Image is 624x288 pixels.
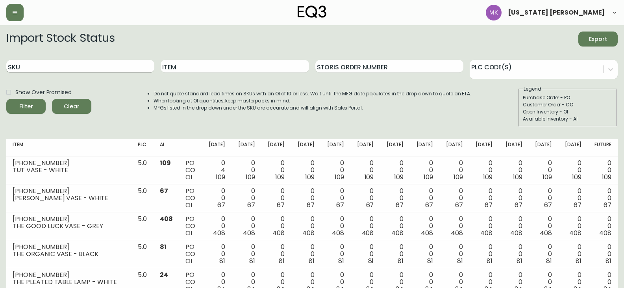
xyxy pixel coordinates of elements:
div: 0 0 [476,243,493,265]
div: 0 0 [357,243,374,265]
th: [DATE] [231,139,261,156]
div: 0 0 [416,160,433,181]
div: 0 0 [357,160,374,181]
span: 67 [515,201,522,210]
span: 81 [398,256,404,266]
div: 0 0 [297,216,314,237]
span: 408 [480,229,493,238]
span: 67 [544,201,552,210]
div: 0 0 [238,216,255,237]
div: Filter [19,102,33,111]
th: [DATE] [439,139,469,156]
span: 109 [275,173,285,182]
span: 408 [332,229,344,238]
div: 0 0 [446,216,463,237]
div: 0 0 [327,160,344,181]
div: 0 0 [238,160,255,181]
span: 109 [365,173,374,182]
span: 81 [576,256,581,266]
span: 408 [362,229,374,238]
div: Open Inventory - OI [523,108,613,115]
th: [DATE] [380,139,409,156]
span: 67 [366,201,374,210]
div: 0 0 [476,160,493,181]
th: [DATE] [350,139,380,156]
td: 5.0 [131,212,154,240]
th: [DATE] [291,139,320,156]
div: 0 4 [208,160,225,181]
div: 0 0 [535,160,552,181]
span: 81 [338,256,344,266]
div: 0 0 [386,188,403,209]
span: 109 [513,173,522,182]
span: OI [185,229,192,238]
div: 0 0 [327,243,344,265]
span: 109 [216,173,225,182]
span: 81 [279,256,285,266]
div: [PHONE_NUMBER] [13,188,125,195]
span: 408 [451,229,463,238]
div: 0 0 [476,216,493,237]
div: 0 0 [594,188,611,209]
span: 81 [457,256,463,266]
div: [PHONE_NUMBER] [13,216,125,223]
span: 81 [487,256,493,266]
div: THE PLEATED TABLE LAMP - WHITE [13,279,125,286]
div: 0 0 [505,243,522,265]
span: 67 [485,201,493,210]
div: 0 0 [268,216,285,237]
div: 0 0 [208,243,225,265]
th: [DATE] [410,139,439,156]
li: Do not quote standard lead times on SKUs with an OI of 10 or less. Wait until the MFG date popula... [154,90,472,97]
span: 109 [394,173,404,182]
div: PO CO [185,160,195,181]
td: 5.0 [131,184,154,212]
span: 67 [604,201,611,210]
div: 0 0 [476,188,493,209]
span: Clear [58,102,85,111]
div: 0 0 [416,188,433,209]
div: 0 0 [357,216,374,237]
span: 81 [249,256,255,266]
span: OI [185,201,192,210]
td: 5.0 [131,156,154,184]
div: 0 0 [505,188,522,209]
div: 0 0 [565,216,581,237]
legend: Legend [523,85,542,93]
span: 109 [246,173,255,182]
div: THE ORGANIC VASE - BLACK [13,251,125,258]
span: OI [185,256,192,266]
div: 0 0 [268,188,285,209]
span: 81 [309,256,315,266]
th: Future [588,139,618,156]
span: 408 [272,229,285,238]
span: 81 [160,242,167,251]
li: When looking at OI quantities, keep masterpacks in mind. [154,97,472,104]
img: ea5e0531d3ed94391639a5d1768dbd68 [486,5,502,20]
div: TUT VASE - WHITE [13,167,125,174]
span: 67 [574,201,581,210]
div: PO CO [185,216,195,237]
div: THE GOOD LUCK VASE - GREY [13,223,125,230]
span: 109 [424,173,433,182]
span: 109 [454,173,463,182]
li: MFGs listed in the drop down under the SKU are accurate and will align with Sales Portal. [154,104,472,111]
span: Export [585,34,611,44]
span: 81 [219,256,225,266]
div: 0 0 [565,188,581,209]
div: 0 0 [386,160,403,181]
div: 0 0 [327,188,344,209]
span: 109 [543,173,552,182]
div: 0 0 [416,243,433,265]
span: 408 [391,229,404,238]
span: 81 [546,256,552,266]
span: [US_STATE] [PERSON_NAME] [508,9,605,16]
div: PO CO [185,188,195,209]
span: 408 [569,229,581,238]
div: 0 0 [505,160,522,181]
div: 0 0 [386,216,403,237]
div: 0 0 [535,216,552,237]
button: Clear [52,99,91,114]
h2: Import Stock Status [6,32,115,46]
th: [DATE] [202,139,231,156]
